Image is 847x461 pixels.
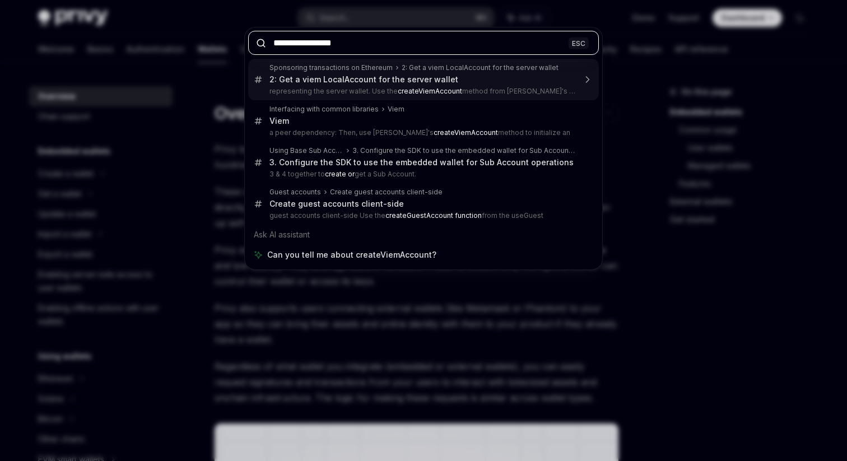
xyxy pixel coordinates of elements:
[330,188,443,197] div: Create guest accounts client-side
[269,87,575,96] p: representing the server wallet. Use the method from [PERSON_NAME]'s SD
[398,87,462,95] b: createViemAccount
[269,170,575,179] p: 3 & 4 together to get a Sub Account.
[352,146,575,155] div: 3. Configure the SDK to use the embedded wallet for Sub Account operations
[269,199,404,209] div: Create guest accounts client-side
[325,170,355,178] b: create or
[269,74,458,85] div: 2: Get a viem LocalAccount for the server wallet
[248,225,599,245] div: Ask AI assistant
[402,63,559,72] div: 2: Get a viem LocalAccount for the server wallet
[269,211,575,220] p: guest accounts client-side Use the from the useGuest
[434,128,498,137] b: createViemAccount
[267,249,436,260] span: Can you tell me about createViemAccount?
[269,146,343,155] div: Using Base Sub Accounts
[388,105,404,114] div: Viem
[269,128,575,137] p: a peer dependency: Then, use [PERSON_NAME]'s method to initialize an
[269,157,574,167] div: 3. Configure the SDK to use the embedded wallet for Sub Account operations
[385,211,482,220] b: createGuestAccount function
[269,105,379,114] div: Interfacing with common libraries
[269,116,289,126] div: Viem
[269,63,393,72] div: Sponsoring transactions on Ethereum
[269,188,321,197] div: Guest accounts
